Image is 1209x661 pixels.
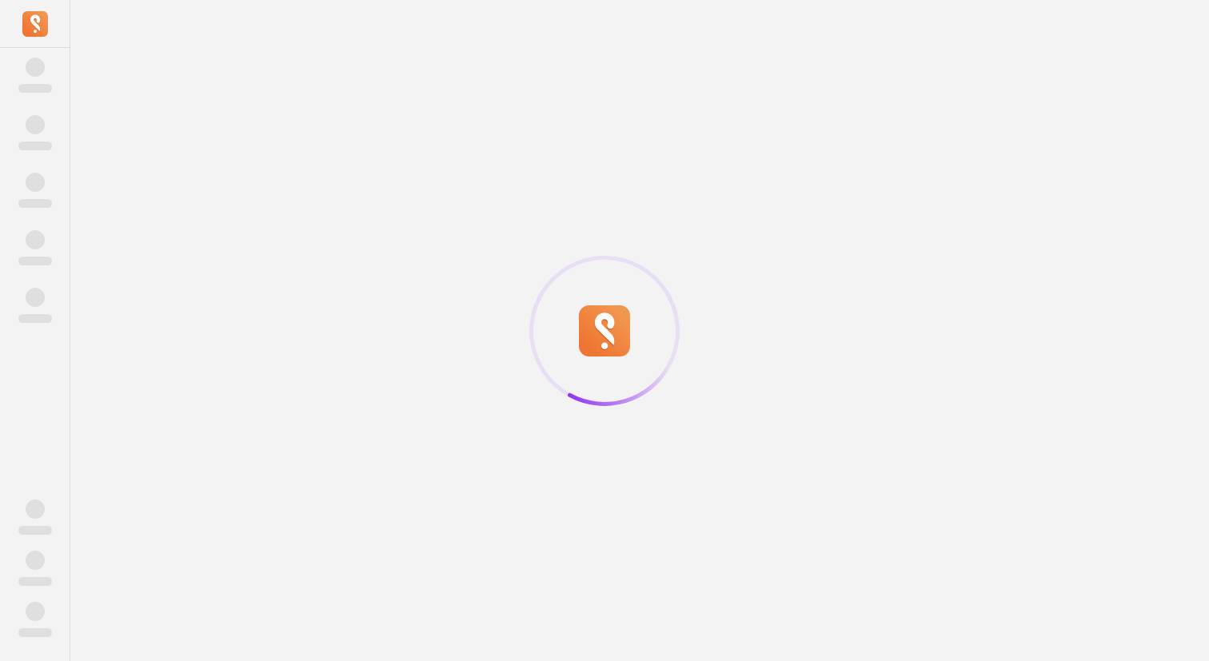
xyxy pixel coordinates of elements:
span: ‌ [26,58,45,77]
span: ‌ [26,602,45,621]
span: ‌ [18,84,52,93]
span: ‌ [18,628,52,637]
span: ‌ [26,288,45,307]
span: ‌ [18,257,52,265]
span: ‌ [18,314,52,323]
span: ‌ [26,500,45,519]
span: ‌ [26,230,45,249]
span: ‌ [18,526,52,535]
span: ‌ [26,115,45,134]
span: ‌ [18,199,52,208]
span: ‌ [18,141,52,150]
span: ‌ [18,577,52,586]
span: ‌ [26,173,45,192]
span: ‌ [26,551,45,570]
